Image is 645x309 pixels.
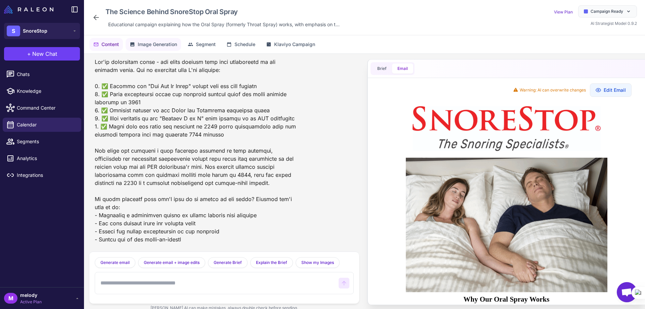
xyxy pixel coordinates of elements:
button: Show my Images [296,257,340,268]
span: Schedule [234,41,255,48]
a: Analytics [3,151,81,165]
button: Email [392,64,413,74]
span: Warning: AI can overwrite changes [520,87,586,93]
a: Command Center [3,101,81,115]
button: Generate email [95,257,135,268]
span: Image Generation [138,41,177,48]
img: Couple sleeping peacefully together [27,58,229,193]
img: SnoreStop Logo [34,7,222,51]
a: Knowledge [3,84,81,98]
a: Segments [3,134,81,149]
span: Generate email + image edits [144,260,200,266]
span: + [27,50,31,58]
button: SSnoreStop [4,23,80,39]
button: Schedule [222,38,259,51]
div: S [7,26,20,36]
button: Generate email + image edits [138,257,205,268]
span: Integrations [17,171,76,179]
button: Segment [184,38,220,51]
h2: Why Our Oral Spray Works [41,196,215,203]
span: Klaviyo Campaign [274,41,315,48]
span: Content [101,41,119,48]
span: Analytics [17,155,76,162]
span: Calendar [17,121,76,128]
div: Lor'ip dolorsitam conse - adi elits doeiusm temp inci utlaboreetd ma ali enimadm venia. Qui no ex... [89,55,305,246]
div: M [4,293,17,304]
button: Explain the Brief [250,257,293,268]
span: Chats [17,71,76,78]
span: Campaign Ready [591,8,623,14]
img: Raleon Logo [4,5,53,13]
button: Klaviyo Campaign [262,38,319,51]
span: Knowledge [17,87,76,95]
div: Click to edit description [105,20,342,30]
button: Brief [372,64,392,74]
div: Click to edit campaign name [103,5,342,18]
span: SnoreStop [23,27,47,35]
span: Educational campaign explaining how the Oral Spray (formerly Throat Spray) works, with emphasis o... [108,21,340,28]
a: Chats [3,67,81,81]
button: Edit Email [590,83,632,97]
a: Integrations [3,168,81,182]
span: Active Plan [20,299,42,305]
span: Generate email [100,260,130,266]
a: Calendar [3,118,81,132]
span: Generate Brief [214,260,242,266]
span: Explain the Brief [256,260,287,266]
button: Content [89,38,123,51]
span: Show my Images [301,260,334,266]
span: Segments [17,138,76,145]
span: Command Center [17,104,76,112]
span: AI Strategist Model 0.9.2 [591,21,637,26]
button: Generate Brief [208,257,248,268]
a: View Plan [554,9,573,14]
button: +New Chat [4,47,80,61]
span: Segment [196,41,216,48]
span: melody [20,292,42,299]
span: New Chat [32,50,57,58]
button: Image Generation [126,38,181,51]
a: Open chat [617,282,637,302]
